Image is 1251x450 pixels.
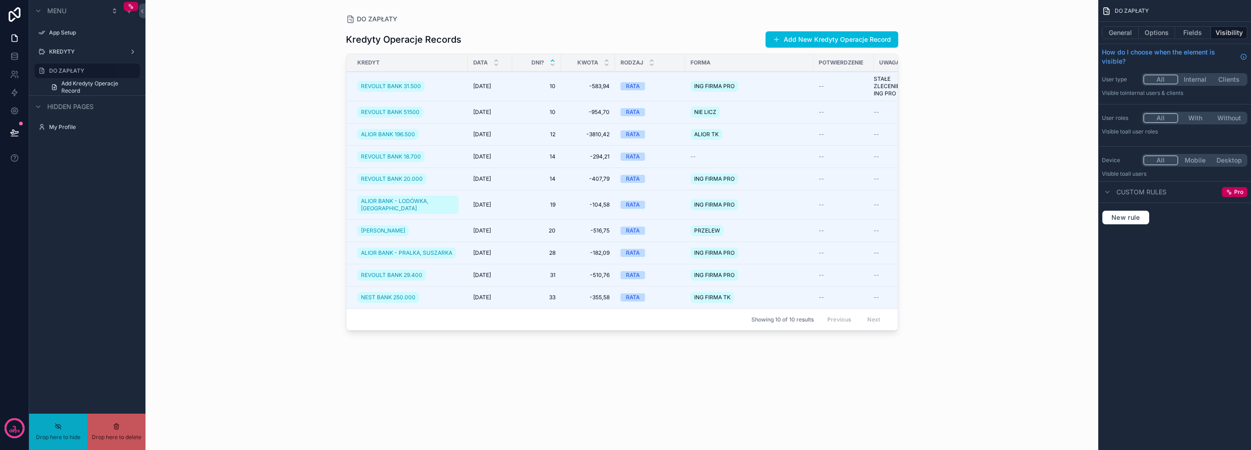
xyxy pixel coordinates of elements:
p: 3 [12,424,16,433]
button: Options [1139,26,1175,39]
label: My Profile [49,124,135,131]
span: Custom rules [1116,188,1166,197]
label: App Setup [49,29,135,36]
button: Desktop [1212,155,1246,165]
span: DO ZAPŁATY [1115,7,1149,15]
button: Mobile [1178,155,1212,165]
label: DO ZAPŁATY [49,67,135,74]
span: all users [1125,170,1146,177]
span: Showing 10 of 10 results [751,316,814,323]
span: RODZAJ [620,59,643,66]
span: KWOTA [577,59,598,66]
span: Hidden pages [47,102,94,111]
button: All [1143,155,1178,165]
span: Menu [47,6,66,15]
span: FORMA [691,59,711,66]
button: Clients [1212,74,1246,84]
span: Pro [1234,188,1243,196]
span: DATA [473,59,488,66]
span: How do I choose when the element is visible? [1102,48,1236,66]
button: With [1178,113,1212,123]
p: Visible to [1102,89,1247,97]
button: Fields [1175,26,1211,39]
label: User roles [1102,114,1138,122]
a: How do I choose when the element is visible? [1102,48,1247,66]
span: New rule [1108,213,1144,222]
span: Drop here to hide [36,434,80,441]
span: Internal users & clients [1125,89,1183,96]
label: User type [1102,76,1138,83]
label: Device [1102,157,1138,164]
a: Add Kredyty Operacje Record [45,80,140,94]
span: All user roles [1125,128,1158,135]
span: DNI? [531,59,544,66]
button: New rule [1102,210,1150,225]
button: General [1102,26,1139,39]
span: KREDYT [357,59,380,66]
button: All [1143,113,1178,123]
span: Uwaga [879,59,900,66]
label: KREDYTY [49,48,122,55]
button: Internal [1178,74,1212,84]
p: days [9,427,20,435]
span: POTWIERDZENIE [819,59,863,66]
span: Add Kredyty Operacje Record [61,80,135,94]
button: Without [1212,113,1246,123]
p: Visible to [1102,170,1247,178]
button: All [1143,74,1178,84]
p: Visible to [1102,128,1247,135]
span: Drop here to delete [92,434,141,441]
button: Visibility [1211,26,1247,39]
